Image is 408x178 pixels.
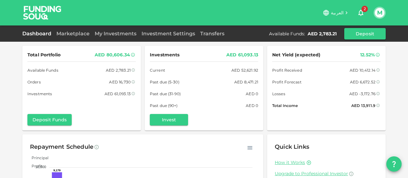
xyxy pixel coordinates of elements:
a: Transfers [198,31,227,37]
div: AED -3,172.76 [349,90,375,97]
span: Total Income [272,102,298,109]
div: 12.52% [360,51,375,59]
a: How it Works [275,160,305,166]
div: AED 80,606.34 [95,51,130,59]
a: Upgrade to Professional Investor [275,171,378,177]
span: Net Yield (expected) [272,51,321,59]
div: Available Funds : [269,31,305,37]
a: Investment Settings [139,31,198,37]
button: 2 [354,6,367,19]
a: Marketplace [54,31,92,37]
div: AED 16,730 [109,79,131,85]
div: AED 8,471.21 [234,79,258,85]
span: Profit Forecast [272,79,302,85]
div: AED 61,093.13 [226,51,258,59]
a: My Investments [92,31,139,37]
div: AED 13,911.9 [351,102,375,109]
span: Losses [272,90,285,97]
span: 2 [361,6,368,12]
span: العربية [331,10,344,16]
div: AED 10,412.14 [350,67,375,74]
span: Total Portfolio [27,51,61,59]
span: Past due (31-90) [150,90,181,97]
span: Past due (90+) [150,102,178,109]
span: Upgrade to Professional Investor [275,171,348,176]
span: Current [150,67,165,74]
tspan: 10,000 [35,165,46,169]
span: Quick Links [275,143,309,150]
span: Profit Received [272,67,302,74]
div: AED 0 [246,90,258,97]
span: Orders [27,79,41,85]
button: question [386,156,402,172]
div: AED 61,093.13 [105,90,131,97]
button: M [375,8,384,18]
span: Past due (5-30) [150,79,179,85]
div: AED 52,621.92 [231,67,258,74]
button: Deposit [344,28,386,39]
span: Investments [27,90,52,97]
div: AED 6,672.52 [350,79,375,85]
span: Investments [150,51,179,59]
button: Deposit Funds [27,114,72,125]
span: Profit [27,164,42,168]
div: AED 0 [246,102,258,109]
button: Invest [150,114,188,125]
span: Principal [27,155,48,160]
span: Available Funds [27,67,58,74]
div: Repayment Schedule [30,142,93,152]
div: AED 2,783.21 [308,31,337,37]
a: Dashboard [22,31,54,37]
div: AED 2,783.21 [106,67,131,74]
